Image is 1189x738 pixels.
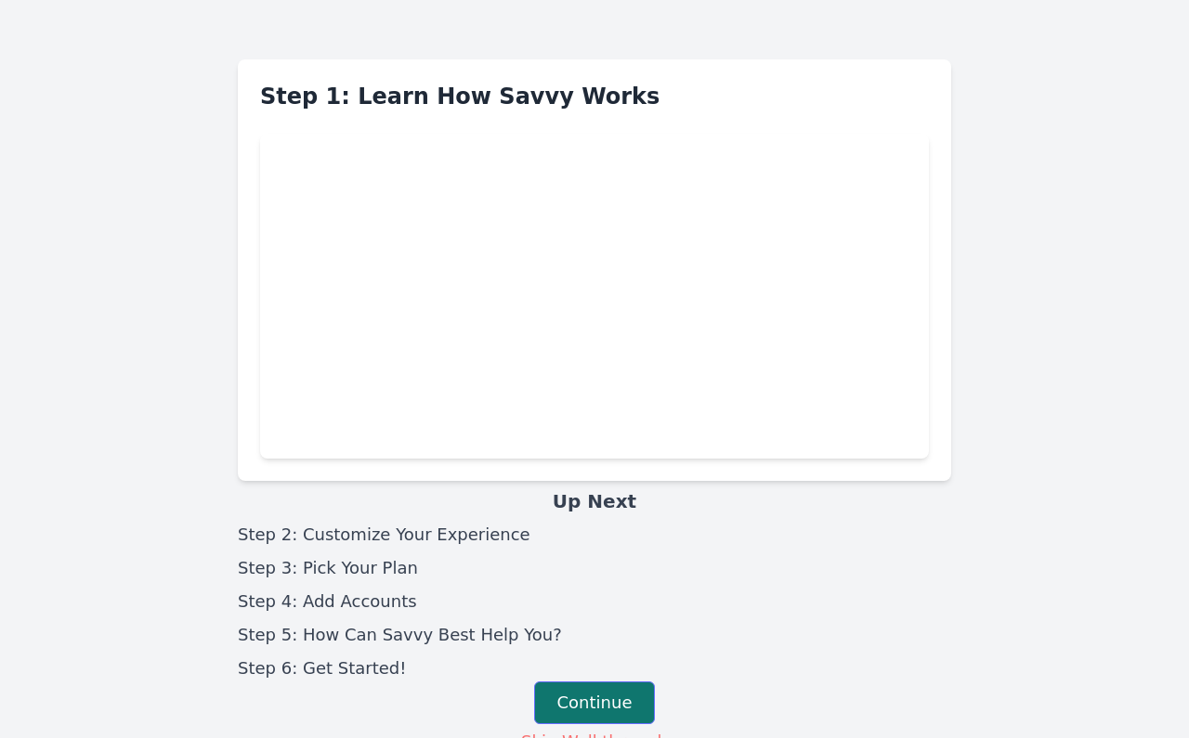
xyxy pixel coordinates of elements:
[238,589,951,615] li: Step 4: Add Accounts
[260,134,929,459] iframe: Savvy Debt Payoff Planner Instructional Video
[238,522,951,548] li: Step 2: Customize Your Experience
[260,82,929,111] h2: Step 1: Learn How Savvy Works
[238,655,951,681] li: Step 6: Get Started!
[534,681,656,724] button: Continue
[238,622,951,648] li: Step 5: How Can Savvy Best Help You?
[238,488,951,514] h3: Up Next
[238,555,951,581] li: Step 3: Pick Your Plan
